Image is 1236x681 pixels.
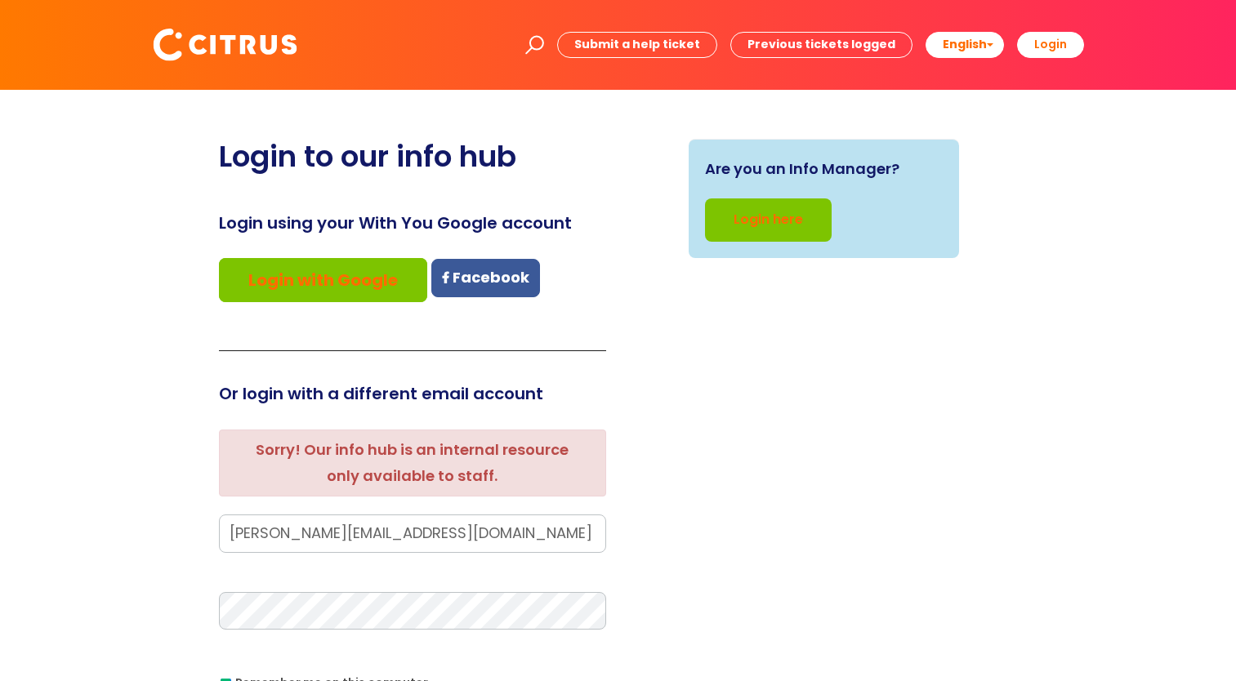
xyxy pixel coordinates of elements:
a: Login with Google [219,258,427,302]
span: English [943,36,987,52]
a: Facebook [431,259,540,296]
h3: Login using your With You Google account [219,213,606,233]
a: Login [1017,32,1084,57]
h3: Or login with a different email account [219,384,606,403]
span: Are you an Info Manager? [705,156,899,182]
b: Login [1034,36,1067,52]
li: Sorry! Our info hub is an internal resource only available to staff. [248,437,577,490]
a: Submit a help ticket [557,32,717,57]
h2: Login to our info hub [219,139,606,174]
a: Previous tickets logged [730,32,912,57]
input: Your e-mail address [219,514,606,552]
a: Login here [705,198,832,242]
